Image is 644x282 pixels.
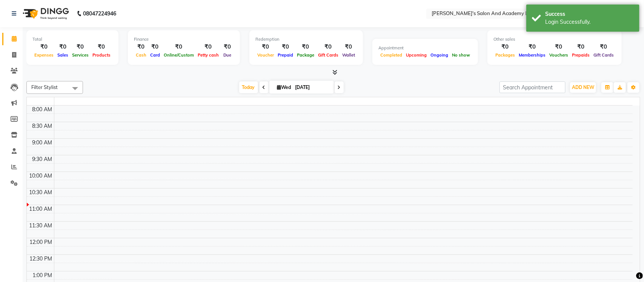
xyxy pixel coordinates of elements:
span: Wed [275,84,293,90]
div: ₹0 [134,43,148,51]
div: 8:00 AM [31,106,54,113]
span: Sales [55,52,70,58]
img: logo [19,3,71,24]
div: ₹0 [570,43,592,51]
span: Memberships [517,52,547,58]
span: Card [148,52,162,58]
span: Vouchers [547,52,570,58]
div: ₹0 [316,43,340,51]
span: Filter Stylist [31,84,58,90]
input: 2025-09-03 [293,82,331,93]
span: Wallet [340,52,357,58]
span: Completed [378,52,404,58]
div: Finance [134,36,234,43]
div: ₹0 [493,43,517,51]
span: Online/Custom [162,52,196,58]
div: ₹0 [32,43,55,51]
div: 10:30 AM [28,189,54,196]
span: Today [239,81,258,93]
span: Voucher [255,52,276,58]
div: 1:00 PM [31,271,54,279]
b: 08047224946 [83,3,116,24]
div: 9:30 AM [31,155,54,163]
span: Upcoming [404,52,429,58]
button: ADD NEW [570,82,596,93]
div: ₹0 [148,43,162,51]
div: ₹0 [196,43,221,51]
div: ₹0 [70,43,91,51]
span: No show [450,52,472,58]
div: Total [32,36,112,43]
span: Cash [134,52,148,58]
span: ADD NEW [572,84,594,90]
div: 11:00 AM [28,205,54,213]
div: ₹0 [162,43,196,51]
div: Other sales [493,36,616,43]
div: ₹0 [221,43,234,51]
div: ₹0 [340,43,357,51]
span: Prepaid [276,52,295,58]
div: ₹0 [547,43,570,51]
div: ₹0 [276,43,295,51]
span: Expenses [32,52,55,58]
span: Petty cash [196,52,221,58]
div: 8:30 AM [31,122,54,130]
div: ₹0 [91,43,112,51]
div: 10:00 AM [28,172,54,180]
span: Gift Cards [316,52,340,58]
div: Login Successfully. [545,18,634,26]
div: ₹0 [55,43,70,51]
span: Products [91,52,112,58]
span: Package [295,52,316,58]
span: Services [70,52,91,58]
div: ₹0 [517,43,547,51]
div: Appointment [378,45,472,51]
span: Packages [493,52,517,58]
div: ₹0 [295,43,316,51]
span: Gift Cards [592,52,616,58]
div: 9:00 AM [31,139,54,147]
div: 12:30 PM [28,255,54,263]
span: Ongoing [429,52,450,58]
div: ₹0 [255,43,276,51]
div: 11:30 AM [28,222,54,230]
span: Due [221,52,233,58]
span: Prepaids [570,52,592,58]
input: Search Appointment [500,81,566,93]
div: ₹0 [592,43,616,51]
div: 12:00 PM [28,238,54,246]
div: Redemption [255,36,357,43]
div: Success [545,10,634,18]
